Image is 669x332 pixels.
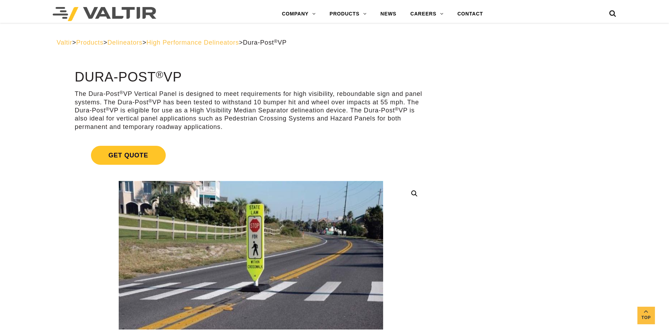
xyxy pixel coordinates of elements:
img: Valtir [53,7,156,21]
a: CONTACT [450,7,490,21]
span: Dura-Post VP [243,39,287,46]
a: Get Quote [75,137,427,173]
a: NEWS [373,7,403,21]
a: Products [76,39,103,46]
a: CAREERS [404,7,451,21]
span: Top [637,314,655,322]
div: > > > > [57,39,612,47]
a: Delineators [107,39,143,46]
h1: Dura-Post VP [75,70,427,85]
sup: ® [156,69,164,80]
sup: ® [106,106,110,112]
sup: ® [149,98,152,104]
sup: ® [119,90,123,95]
a: COMPANY [275,7,323,21]
p: The Dura-Post VP Vertical Panel is designed to meet requirements for high visibility, reboundable... [75,90,427,131]
sup: ® [395,106,399,112]
sup: ® [274,39,278,44]
a: High Performance Delineators [146,39,239,46]
a: Top [637,307,655,324]
a: PRODUCTS [323,7,374,21]
span: Get Quote [91,146,166,165]
a: Valtir [57,39,72,46]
